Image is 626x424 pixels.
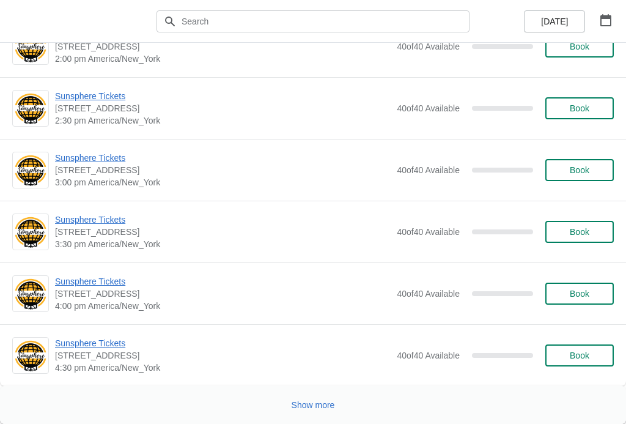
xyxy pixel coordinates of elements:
[13,30,48,64] img: Sunsphere Tickets | 810 Clinch Avenue, Knoxville, TN, USA | 2:00 pm America/New_York
[55,214,391,226] span: Sunsphere Tickets
[397,351,460,360] span: 40 of 40 Available
[545,221,614,243] button: Book
[13,277,48,311] img: Sunsphere Tickets | 810 Clinch Avenue, Knoxville, TN, USA | 4:00 pm America/New_York
[287,394,340,416] button: Show more
[55,90,391,102] span: Sunsphere Tickets
[545,283,614,305] button: Book
[55,337,391,349] span: Sunsphere Tickets
[397,103,460,113] span: 40 of 40 Available
[570,103,589,113] span: Book
[13,215,48,249] img: Sunsphere Tickets | 810 Clinch Avenue, Knoxville, TN, USA | 3:30 pm America/New_York
[55,40,391,53] span: [STREET_ADDRESS]
[13,92,48,125] img: Sunsphere Tickets | 810 Clinch Avenue, Knoxville, TN, USA | 2:30 pm America/New_York
[55,152,391,164] span: Sunsphere Tickets
[545,97,614,119] button: Book
[55,164,391,176] span: [STREET_ADDRESS]
[292,400,335,410] span: Show more
[55,288,391,300] span: [STREET_ADDRESS]
[541,17,568,26] span: [DATE]
[181,10,469,32] input: Search
[570,351,589,360] span: Book
[55,349,391,362] span: [STREET_ADDRESS]
[55,176,391,188] span: 3:00 pm America/New_York
[55,300,391,312] span: 4:00 pm America/New_York
[13,339,48,373] img: Sunsphere Tickets | 810 Clinch Avenue, Knoxville, TN, USA | 4:30 pm America/New_York
[545,35,614,58] button: Book
[545,344,614,366] button: Book
[55,362,391,374] span: 4:30 pm America/New_York
[397,165,460,175] span: 40 of 40 Available
[55,114,391,127] span: 2:30 pm America/New_York
[524,10,585,32] button: [DATE]
[397,42,460,51] span: 40 of 40 Available
[397,289,460,299] span: 40 of 40 Available
[570,289,589,299] span: Book
[55,238,391,250] span: 3:30 pm America/New_York
[55,275,391,288] span: Sunsphere Tickets
[570,42,589,51] span: Book
[397,227,460,237] span: 40 of 40 Available
[55,102,391,114] span: [STREET_ADDRESS]
[13,154,48,187] img: Sunsphere Tickets | 810 Clinch Avenue, Knoxville, TN, USA | 3:00 pm America/New_York
[55,53,391,65] span: 2:00 pm America/New_York
[55,226,391,238] span: [STREET_ADDRESS]
[570,227,589,237] span: Book
[570,165,589,175] span: Book
[545,159,614,181] button: Book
